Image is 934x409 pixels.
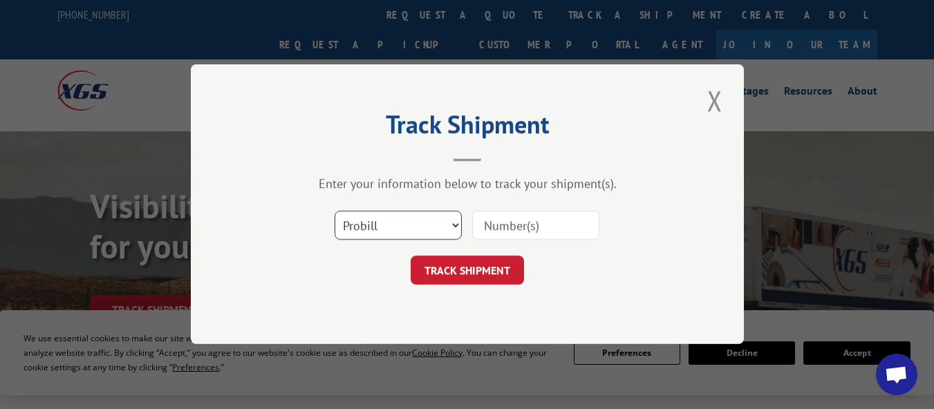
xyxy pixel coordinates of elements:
a: Open chat [876,354,917,395]
button: Close modal [703,82,727,120]
input: Number(s) [472,211,599,240]
div: Enter your information below to track your shipment(s). [260,176,675,192]
button: TRACK SHIPMENT [411,256,524,285]
h2: Track Shipment [260,115,675,141]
